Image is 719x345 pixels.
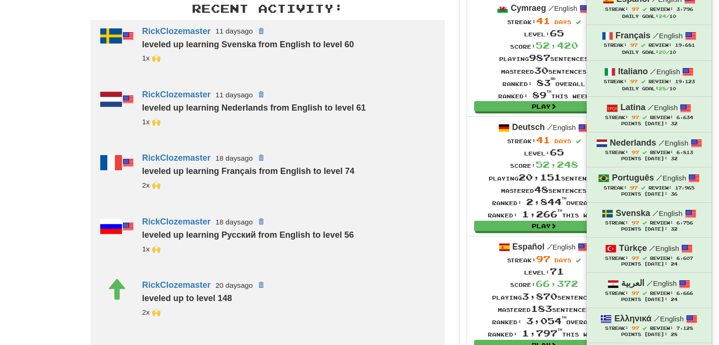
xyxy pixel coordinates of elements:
small: 19cupsofcoffee [142,118,161,126]
span: Streak: [603,79,626,84]
span: Streak includes today. [576,139,581,144]
span: Streak: [605,150,628,155]
span: 3,870 [522,291,557,302]
span: 52,420 [536,40,578,51]
span: 6,634 [676,115,693,120]
span: Review: [650,220,673,225]
span: 89 [532,90,551,100]
span: Streak: [604,185,627,190]
div: Mastered sentences [488,183,600,196]
a: RickClozemaster [142,153,211,163]
strong: Ελληνικά [615,314,652,323]
span: Streak includes today. [642,221,647,225]
span: days [554,257,572,263]
span: Streak: [605,291,628,296]
a: Play [474,101,614,112]
div: Points [DATE]: 24 [596,261,702,267]
span: days [554,19,572,25]
span: / [548,4,554,12]
small: English [656,174,686,182]
span: 66,372 [536,278,578,289]
div: Points [DATE]: 24 [596,297,702,303]
a: العربية /English Streak: 97 Review: 6,666 Points [DATE]: 24 [587,273,711,307]
span: 48 [534,184,548,195]
a: RickClozemaster [142,280,211,290]
strong: leveled up learning Français from English to level 74 [142,166,355,176]
small: English [654,315,684,323]
span: 1,266 [522,209,562,219]
a: Italiano /English Streak: 97 Review: 19,123 Daily Goal:28/10 [587,61,711,96]
span: / [652,209,658,217]
span: Review: [650,7,673,12]
span: Streak: [605,115,628,120]
span: 41 [536,135,550,145]
span: 97 [632,255,639,261]
div: Mastered sentences [488,302,600,315]
strong: Italiano [618,67,648,76]
span: 28 [658,86,666,91]
div: Score: [488,277,600,290]
a: Nederlands /English Streak: 97 Review: 6,813 Points [DATE]: 32 [587,132,711,167]
strong: Svenska [615,208,650,218]
span: 30 [534,65,548,76]
span: 3,054 [526,316,566,326]
span: 97 [632,220,639,225]
span: Review: [649,185,672,190]
span: 6,607 [676,256,693,261]
span: Streak: [605,7,628,12]
div: Ranked: overall [498,77,589,89]
small: 11 days ago [216,91,253,99]
span: Review: [648,43,671,48]
a: Latina /English Streak: 97 Review: 6,634 Points [DATE]: 32 [587,97,711,131]
span: Streak includes today. [642,7,647,11]
span: / [658,138,665,147]
strong: leveled up learning Русский from English to level 56 [142,230,354,240]
span: Streak includes today. [642,115,647,120]
span: 6,813 [676,150,693,155]
div: Playing sentences [488,290,600,302]
small: 20 days ago [216,281,253,289]
small: 19cupsofcoffee [142,245,161,253]
span: Streak includes today. [642,291,647,295]
div: Daily Goal: /10 [596,49,702,56]
span: 1,797 [522,328,562,338]
span: / [647,279,653,287]
small: 19cupsofcoffee<br />_cmns [142,308,161,316]
span: Review: [650,326,673,331]
div: Playing sentences [498,52,589,64]
span: Streak includes today. [641,186,645,190]
div: Daily Goal: /10 [596,13,702,20]
sup: th [557,209,562,212]
strong: leveled up learning Svenska from English to level 60 [142,40,354,49]
span: 97 [632,6,639,12]
small: _cmns<br />19cupsofcoffee [142,181,161,189]
div: Streak: [488,134,600,146]
span: / [656,173,662,182]
span: Streak: [603,43,626,48]
span: 65 [550,147,564,157]
span: 987 [529,52,550,63]
span: 19,123 [675,79,694,84]
div: Ranked: overall [488,196,600,208]
span: Streak includes today. [576,258,581,263]
span: / [653,31,659,40]
small: 18 days ago [216,154,253,162]
sup: th [557,328,562,331]
span: 20 [658,49,666,55]
strong: Español [512,242,545,251]
sup: rd [551,77,555,80]
span: 52,248 [536,159,578,170]
div: Points [DATE]: 32 [596,121,702,127]
span: / [649,244,655,252]
div: Level: [488,146,600,158]
span: Streak includes today. [641,79,645,84]
span: / [547,123,553,131]
span: / [547,242,553,251]
small: English [653,32,683,40]
span: Streak: [605,326,628,331]
span: 97 [630,185,638,190]
small: English [648,103,677,112]
span: 2,844 [526,197,566,207]
div: Level: [488,265,600,277]
span: 83 [537,78,555,88]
